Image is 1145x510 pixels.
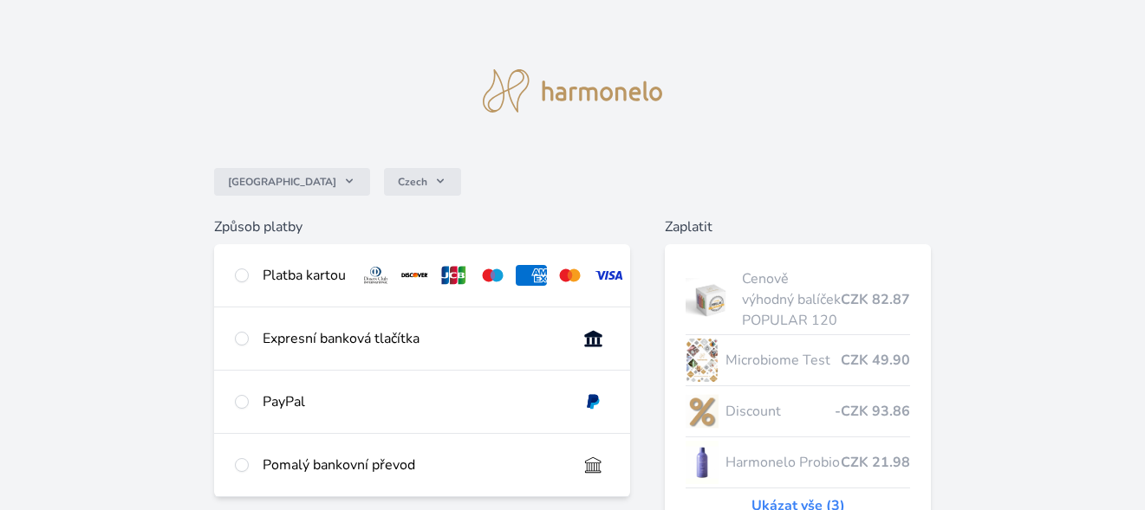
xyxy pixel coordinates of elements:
span: Discount [725,401,835,422]
img: MSK-lo.png [686,339,719,382]
span: [GEOGRAPHIC_DATA] [228,175,336,189]
img: onlineBanking_CZ.svg [577,328,609,349]
div: Expresní banková tlačítka [263,328,563,349]
h6: Způsob platby [214,216,630,237]
img: paypal.svg [577,391,609,412]
img: amex.svg [516,265,548,286]
button: [GEOGRAPHIC_DATA] [214,168,370,196]
img: CLEAN_PROBIO_se_stinem_x-lo.jpg [686,441,719,484]
img: diners.svg [360,265,392,286]
h6: Zaplatit [665,216,931,237]
span: -CZK 93.86 [835,401,910,422]
div: Pomalý bankovní převod [263,455,563,475]
img: visa.svg [593,265,625,286]
div: PayPal [263,391,563,412]
img: popular.jpg [686,278,735,321]
img: mc.svg [554,265,586,286]
span: CZK 21.98 [841,452,910,473]
img: discover.svg [399,265,431,286]
img: bankTransfer_IBAN.svg [577,455,609,475]
div: Platba kartou [263,265,346,286]
span: Microbiome Test [725,350,841,371]
img: jcb.svg [438,265,470,286]
img: discount-lo.png [686,390,719,433]
img: logo.svg [483,69,663,113]
span: CZK 49.90 [841,350,910,371]
span: Cenově výhodný balíček POPULAR 120 [742,268,841,331]
span: Czech [398,175,427,189]
span: Harmonelo Probio [725,452,841,473]
img: maestro.svg [477,265,509,286]
button: Czech [384,168,461,196]
span: CZK 82.87 [841,289,910,310]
